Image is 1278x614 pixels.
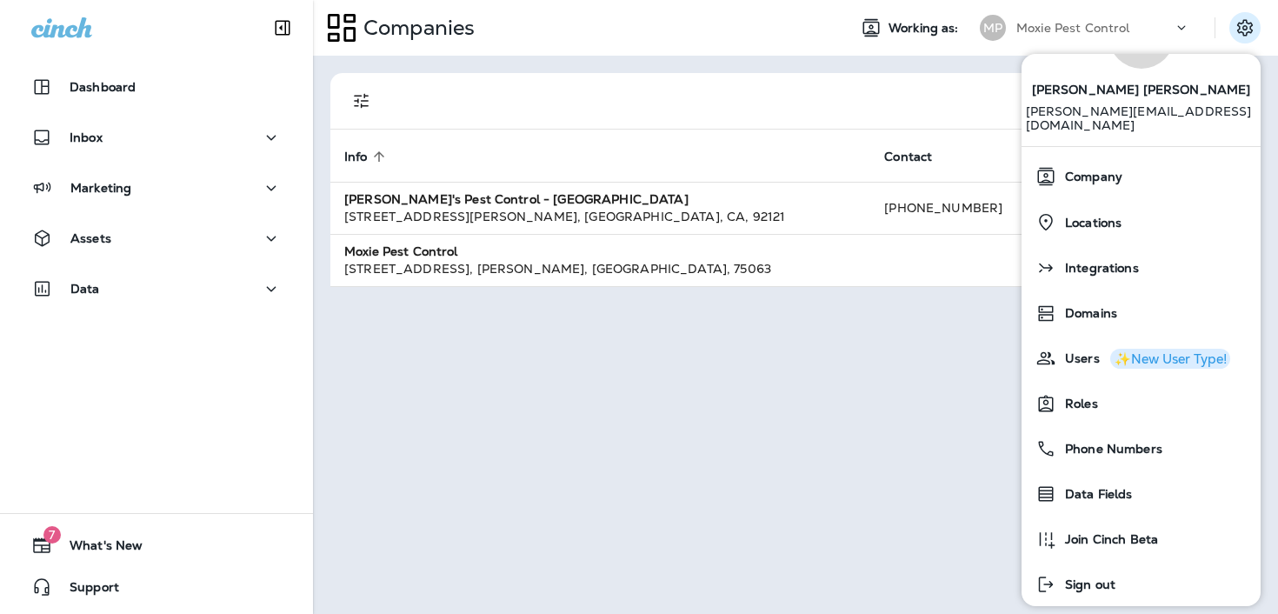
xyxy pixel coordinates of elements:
span: Info [344,149,390,164]
button: Marketing [17,170,296,205]
button: Data Fields [1022,471,1261,517]
td: [PHONE_NUMBER] [870,182,1024,234]
span: Domains [1056,306,1117,321]
span: [PERSON_NAME] [PERSON_NAME] [1032,69,1251,104]
button: Dashboard [17,70,296,104]
button: Assets [17,221,296,256]
strong: [PERSON_NAME]'s Pest Control - [GEOGRAPHIC_DATA] [344,191,689,207]
a: Users✨New User Type! [1028,341,1254,376]
button: ✨New User Type! [1110,349,1230,369]
span: 7 [43,526,61,544]
button: Locations [1022,199,1261,245]
button: Company [1022,154,1261,199]
a: Roles [1028,386,1254,421]
a: Data Fields [1028,477,1254,511]
button: Data [17,271,296,306]
p: Companies [356,15,475,41]
button: Join Cinch Beta [1022,517,1261,562]
a: Locations [1028,204,1254,240]
p: Data [70,282,100,296]
span: Company [1056,170,1122,184]
button: Users✨New User Type! [1022,336,1261,381]
div: MP [980,15,1006,41]
button: Integrations [1022,245,1261,290]
button: Settings [1229,12,1261,43]
span: Info [344,150,368,164]
span: Integrations [1056,261,1139,276]
p: [PERSON_NAME][EMAIL_ADDRESS][DOMAIN_NAME] [1026,104,1257,146]
button: Phone Numbers [1022,426,1261,471]
span: Join Cinch Beta [1056,532,1158,547]
span: Roles [1056,397,1098,411]
p: Moxie Pest Control [1016,21,1130,35]
span: Users [1056,351,1100,366]
button: Sign out [1022,562,1261,607]
button: Support [17,570,296,604]
a: Integrations [1028,250,1254,285]
a: Company [1028,159,1254,194]
span: Support [52,580,119,601]
button: Roles [1022,381,1261,426]
button: Collapse Sidebar [258,10,307,45]
span: Sign out [1056,577,1115,592]
p: Marketing [70,181,131,195]
button: Filters [344,83,379,118]
p: Inbox [70,130,103,144]
p: Dashboard [70,80,136,94]
div: [STREET_ADDRESS] , [PERSON_NAME] , [GEOGRAPHIC_DATA] , 75063 [344,260,856,277]
span: What's New [52,538,143,559]
span: Working as: [889,21,962,36]
a: Domains [1028,296,1254,330]
p: Assets [70,231,111,245]
span: Phone Numbers [1056,442,1162,457]
span: Data Fields [1056,487,1133,502]
span: Contact [884,150,932,164]
div: [STREET_ADDRESS][PERSON_NAME] , [GEOGRAPHIC_DATA] , CA , 92121 [344,208,856,225]
button: Inbox [17,120,296,155]
button: 7What's New [17,528,296,563]
button: Domains [1022,290,1261,336]
span: Contact [884,149,955,164]
div: ✨New User Type! [1115,352,1227,365]
span: Locations [1056,216,1122,230]
strong: Moxie Pest Control [344,244,458,259]
a: Phone Numbers [1028,431,1254,466]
